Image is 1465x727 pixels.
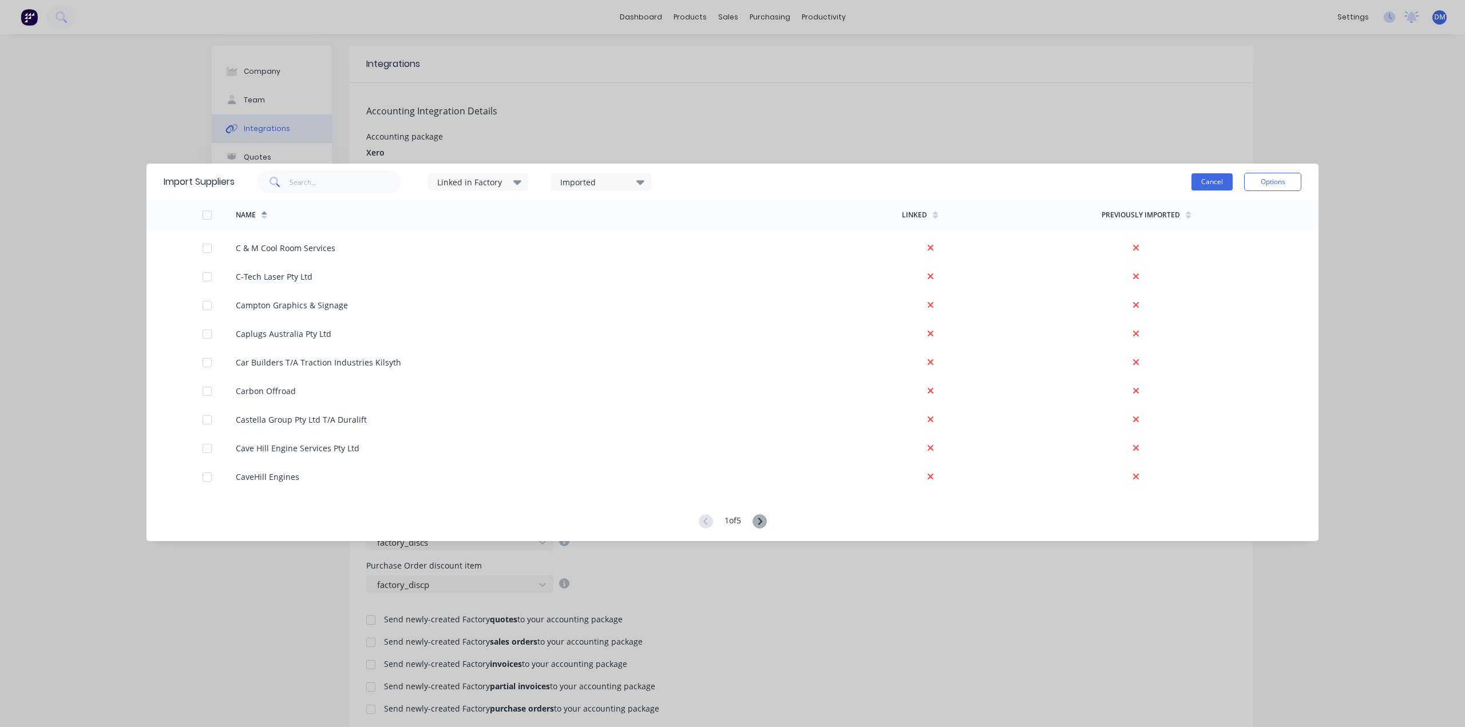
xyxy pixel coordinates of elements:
[236,471,299,483] div: CaveHill Engines
[236,385,296,397] div: Carbon Offroad
[290,170,401,193] input: Search...
[1244,173,1301,191] button: Options
[236,299,348,311] div: Campton Graphics & Signage
[236,356,401,368] div: Car Builders T/A Traction Industries Kilsyth
[164,175,235,189] div: Import Suppliers
[724,514,741,530] div: 1 of 5
[902,210,927,220] div: Linked
[236,328,331,340] div: Caplugs Australia Pty Ltd
[437,176,509,188] div: Linked in Factory
[236,210,256,220] div: Name
[236,242,335,254] div: C & M Cool Room Services
[236,414,367,426] div: Castella Group Pty Ltd T/A Duralift
[560,176,632,188] div: Imported
[1102,210,1180,220] div: Previously Imported
[236,271,312,283] div: C-Tech Laser Pty Ltd
[21,9,38,26] img: Factory
[236,442,359,454] div: Cave Hill Engine Services Pty Ltd
[1191,173,1233,190] button: Cancel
